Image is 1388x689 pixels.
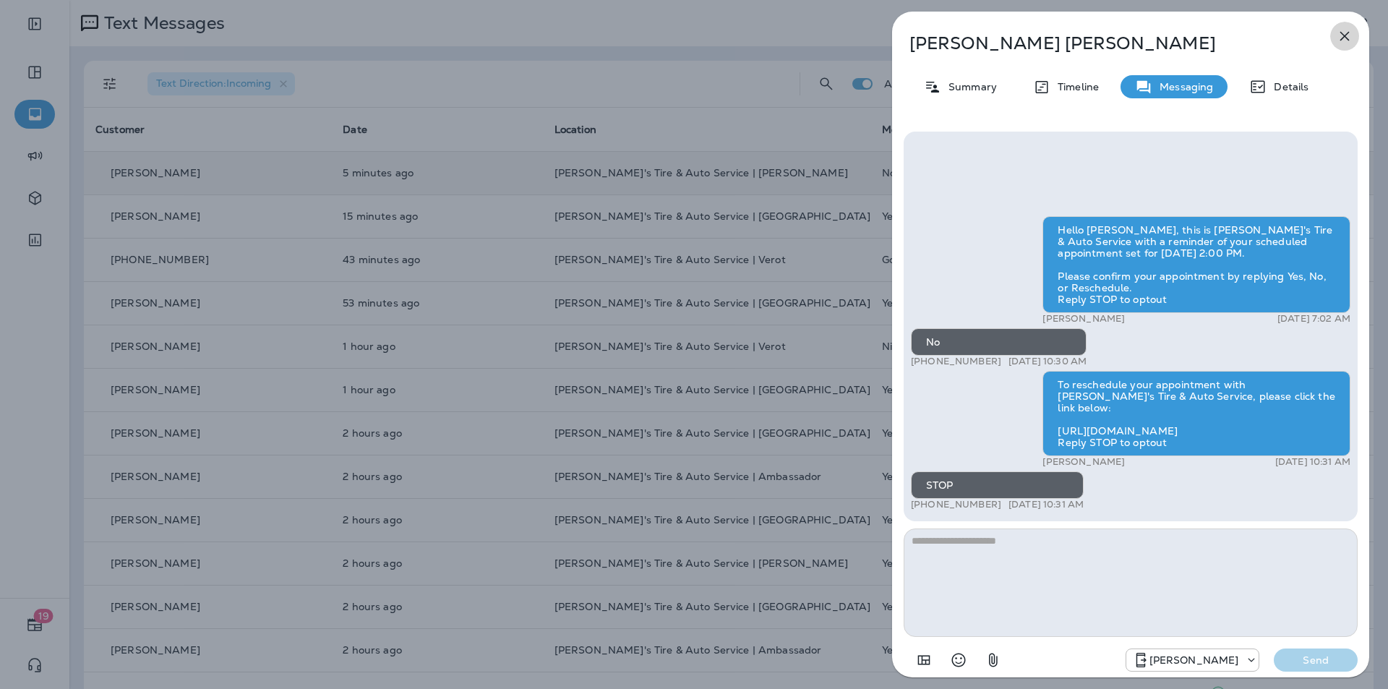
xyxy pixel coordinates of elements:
[1042,216,1350,313] div: Hello [PERSON_NAME], this is [PERSON_NAME]'s Tire & Auto Service with a reminder of your schedule...
[1149,654,1239,666] p: [PERSON_NAME]
[1275,456,1350,468] p: [DATE] 10:31 AM
[911,471,1084,499] div: STOP
[911,328,1087,356] div: No
[944,646,973,675] button: Select an emoji
[911,356,1001,367] p: [PHONE_NUMBER]
[1126,651,1259,669] div: +1 (225) 372-6790
[1277,313,1350,325] p: [DATE] 7:02 AM
[909,33,1304,54] p: [PERSON_NAME] [PERSON_NAME]
[1042,371,1350,456] div: To reschedule your appointment with [PERSON_NAME]'s Tire & Auto Service, please click the link be...
[1050,81,1099,93] p: Timeline
[911,499,1001,510] p: [PHONE_NUMBER]
[1042,456,1125,468] p: [PERSON_NAME]
[1008,499,1084,510] p: [DATE] 10:31 AM
[909,646,938,675] button: Add in a premade template
[1008,356,1087,367] p: [DATE] 10:30 AM
[1267,81,1308,93] p: Details
[1042,313,1125,325] p: [PERSON_NAME]
[1152,81,1213,93] p: Messaging
[941,81,997,93] p: Summary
